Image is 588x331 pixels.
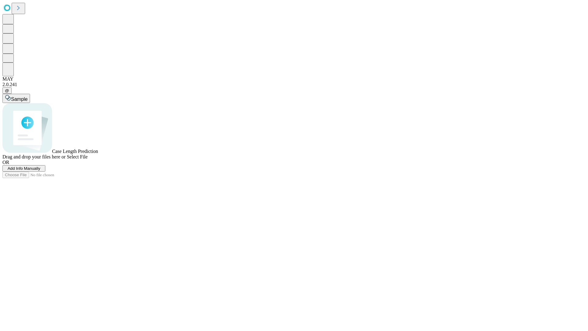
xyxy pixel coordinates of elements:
div: 2.0.241 [2,82,586,87]
button: Sample [2,94,30,103]
button: @ [2,87,12,94]
span: Add Info Manually [8,166,40,171]
div: MAY [2,76,586,82]
span: OR [2,160,9,165]
span: @ [5,88,9,93]
button: Add Info Manually [2,165,45,172]
span: Sample [11,97,28,102]
span: Drag and drop your files here or [2,154,66,159]
span: Select File [67,154,88,159]
span: Case Length Prediction [52,149,98,154]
